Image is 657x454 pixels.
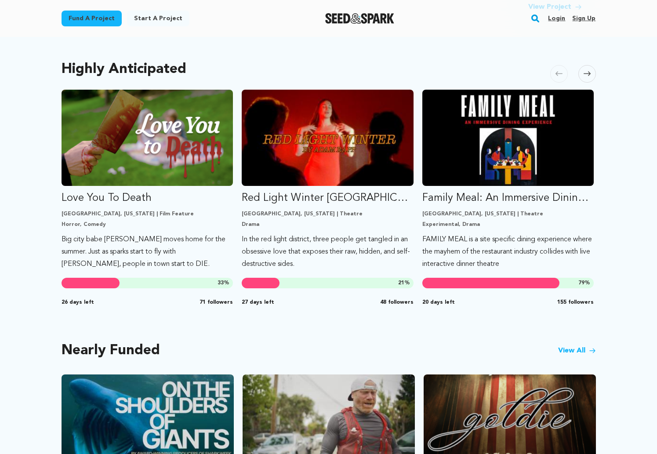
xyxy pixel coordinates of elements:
a: View All [558,345,596,356]
p: Red Light Winter [GEOGRAPHIC_DATA] [242,191,414,205]
p: Love You To Death [62,191,233,205]
a: Seed&Spark Homepage [325,13,394,24]
span: % [398,280,410,287]
a: Sign up [572,11,595,25]
p: FAMILY MEAL is a site specific dining experience where the mayhem of the restaurant industry coll... [422,233,594,270]
p: [GEOGRAPHIC_DATA], [US_STATE] | Film Feature [62,211,233,218]
span: 21 [398,280,404,286]
p: [GEOGRAPHIC_DATA], [US_STATE] | Theatre [242,211,414,218]
p: Big city babe [PERSON_NAME] moves home for the summer. Just as sparks start to fly with [PERSON_N... [62,233,233,270]
span: 48 followers [380,299,414,306]
p: [GEOGRAPHIC_DATA], [US_STATE] | Theatre [422,211,594,218]
span: 33 [218,280,224,286]
a: Fund Love You To Death [62,90,233,270]
span: 26 days left [62,299,94,306]
span: % [218,280,229,287]
a: Fund Family Meal: An Immersive Dining Experience [422,90,594,270]
p: Family Meal: An Immersive Dining Experience [422,191,594,205]
a: Fund Red Light Winter Los Angeles [242,90,414,270]
a: Login [548,11,565,25]
span: 155 followers [557,299,594,306]
a: Start a project [127,11,189,26]
h2: Nearly Funded [62,345,160,357]
span: 27 days left [242,299,274,306]
p: In the red light district, three people get tangled in an obsessive love that exposes their raw, ... [242,233,414,270]
h2: Highly Anticipated [62,63,186,76]
p: Experimental, Drama [422,221,594,228]
a: Fund a project [62,11,122,26]
span: 20 days left [422,299,455,306]
p: Drama [242,221,414,228]
span: 71 followers [200,299,233,306]
p: Horror, Comedy [62,221,233,228]
img: Seed&Spark Logo Dark Mode [325,13,394,24]
span: 79 [578,280,584,286]
span: % [578,280,590,287]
